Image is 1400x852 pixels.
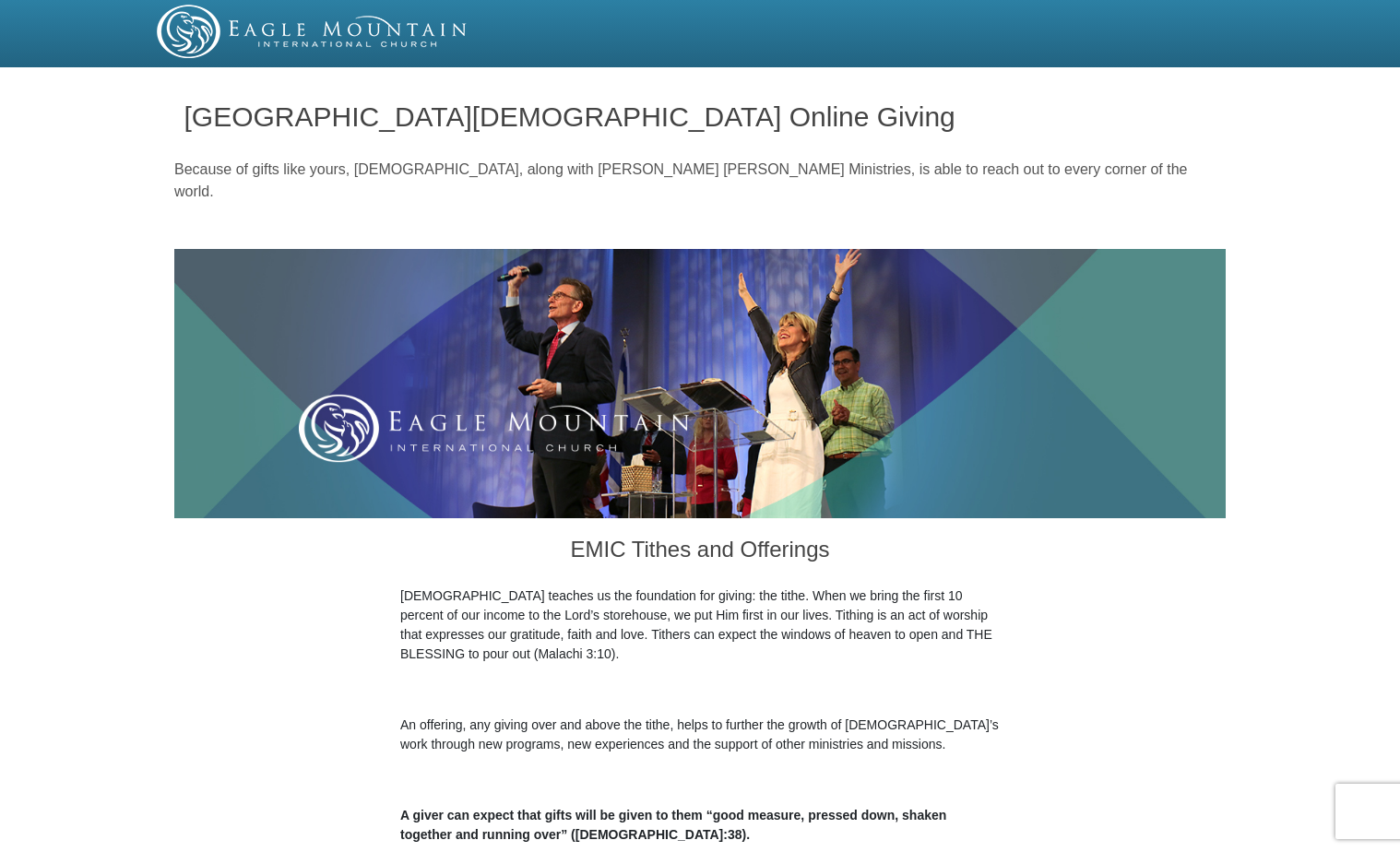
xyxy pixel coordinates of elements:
h1: [GEOGRAPHIC_DATA][DEMOGRAPHIC_DATA] Online Giving [184,101,1216,132]
b: A giver can expect that gifts will be given to them “good measure, pressed down, shaken together ... [400,808,946,842]
img: EMIC [157,5,469,58]
p: Because of gifts like yours, [DEMOGRAPHIC_DATA], along with [PERSON_NAME] [PERSON_NAME] Ministrie... [174,159,1226,203]
p: An offering, any giving over and above the tithe, helps to further the growth of [DEMOGRAPHIC_DAT... [400,716,1000,754]
h3: EMIC Tithes and Offerings [400,518,1000,586]
p: [DEMOGRAPHIC_DATA] teaches us the foundation for giving: the tithe. When we bring the first 10 pe... [400,586,1000,664]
